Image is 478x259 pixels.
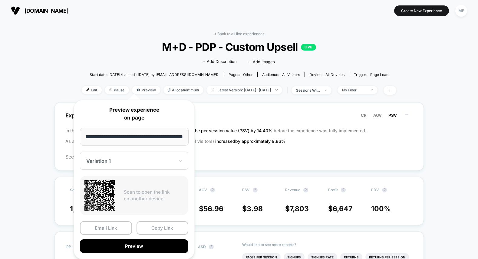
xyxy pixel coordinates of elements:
button: Email Link [80,221,132,235]
button: ME [453,5,469,17]
span: M+D - PDP - Custom Upsell [97,41,381,53]
img: end [371,89,373,90]
span: Device: [305,72,349,77]
span: CR [361,113,367,118]
span: Preview [132,86,160,94]
button: ? [210,188,215,192]
p: Scan to open the link on another device [124,189,184,202]
button: AOV [371,113,384,118]
button: ? [253,188,258,192]
span: IPP [65,244,71,249]
img: end [325,90,327,91]
span: Start date: [DATE] (Last edit [DATE] by [EMAIL_ADDRESS][DOMAIN_NAME]) [90,72,218,77]
span: 56.96 [203,205,223,213]
span: Profit [328,188,338,192]
span: Pause [105,86,129,94]
span: All Visitors [282,72,300,77]
span: PSV [388,113,397,118]
img: Visually logo [11,6,20,15]
span: + Add Images [249,59,275,64]
span: PDV [371,188,379,192]
span: $ [242,205,263,213]
button: Preview [80,239,188,253]
button: [DOMAIN_NAME] [9,6,70,15]
span: 7,803 [290,205,309,213]
span: [DOMAIN_NAME] [25,8,68,14]
div: Trigger: [354,72,388,77]
span: | [285,86,292,95]
button: ? [303,188,308,192]
img: calendar [211,88,214,91]
span: 3.98 [247,205,263,213]
span: increased by approximately 9.86 % [215,139,285,144]
button: Create New Experience [394,5,449,16]
span: Experience Summary (Per Session Value) [65,109,413,122]
a: < Back to all live experiences [214,31,264,36]
div: Pages: [229,72,253,77]
span: $ [199,205,223,213]
button: Copy Link [137,221,189,235]
span: Page Load [370,72,388,77]
img: edit [86,88,89,91]
span: + Add Description [203,59,237,65]
span: Revenue [285,188,300,192]
span: 6,647 [333,205,352,213]
button: ? [341,188,346,192]
img: end [275,89,278,90]
p: Preview experience on page [80,106,188,122]
span: other [243,72,253,77]
span: Latest Version: [DATE] - [DATE] [206,86,282,94]
p: Would like to see more reports? [242,242,413,247]
button: ? [209,244,214,249]
span: 100 % [371,205,391,213]
span: PSV [242,188,250,192]
button: PSV [387,113,399,118]
div: Audience: [262,72,300,77]
span: ASD [198,244,206,249]
span: AOV [373,113,382,118]
span: See the latest version of the report [65,154,413,160]
span: Allocation: multi [163,86,203,94]
div: sessions with impression [296,88,320,93]
span: AOV [199,188,207,192]
p: LIVE [301,44,316,51]
p: In the latest A/B test (run for 7 days), before the experience was fully implemented. As a result... [65,125,413,146]
img: rebalance [168,88,170,92]
button: CR [359,113,368,118]
span: $ [285,205,309,213]
span: all devices [325,72,344,77]
span: the new variation increased the per session value (PSV) by 14.40 % [139,128,274,133]
span: $ [328,205,352,213]
span: Edit [82,86,102,94]
button: ? [382,188,387,192]
div: No Filter [342,88,366,92]
img: end [109,88,112,91]
div: ME [455,5,467,17]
